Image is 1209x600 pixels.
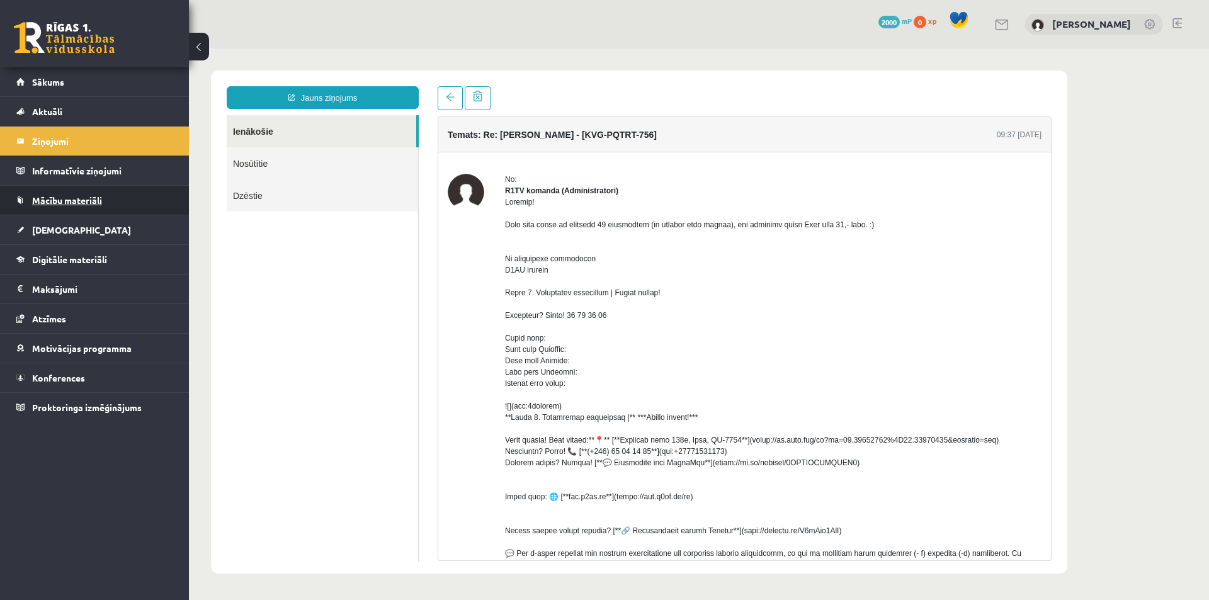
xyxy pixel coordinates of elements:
span: xp [928,16,936,26]
legend: Maksājumi [32,275,173,303]
a: 2000 mP [878,16,912,26]
span: Motivācijas programma [32,342,132,354]
div: No: [316,125,853,137]
span: mP [902,16,912,26]
legend: Informatīvie ziņojumi [32,156,173,185]
span: Atzīmes [32,313,66,324]
a: Ziņojumi [16,127,173,156]
span: 0 [914,16,926,28]
strong: R1TV komanda (Administratori) [316,138,429,147]
a: [DEMOGRAPHIC_DATA] [16,215,173,244]
a: Informatīvie ziņojumi [16,156,173,185]
a: Nosūtītie [38,99,229,131]
a: Ienākošie [38,67,227,99]
a: Konferences [16,363,173,392]
span: 2000 [878,16,900,28]
div: 09:37 [DATE] [808,81,853,92]
a: Motivācijas programma [16,334,173,363]
a: 0 xp [914,16,943,26]
span: Digitālie materiāli [32,254,107,265]
a: [PERSON_NAME] [1052,18,1131,30]
a: Dzēstie [38,131,229,163]
legend: Ziņojumi [32,127,173,156]
span: Proktoringa izmēģinājums [32,402,142,413]
a: Maksājumi [16,275,173,303]
a: Proktoringa izmēģinājums [16,393,173,422]
a: Sākums [16,67,173,96]
span: Sākums [32,76,64,88]
a: Mācību materiāli [16,186,173,215]
span: Mācību materiāli [32,195,102,206]
a: Atzīmes [16,304,173,333]
a: Aktuāli [16,97,173,126]
a: Digitālie materiāli [16,245,173,274]
img: R1TV komanda [259,125,295,162]
img: Kitija Keita Jansone [1031,19,1044,31]
span: Aktuāli [32,106,62,117]
span: [DEMOGRAPHIC_DATA] [32,224,131,235]
a: Jauns ziņojums [38,38,230,60]
span: Konferences [32,372,85,383]
h4: Temats: Re: [PERSON_NAME] - [KVG-PQTRT-756] [259,81,468,91]
a: Rīgas 1. Tālmācības vidusskola [14,22,115,54]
